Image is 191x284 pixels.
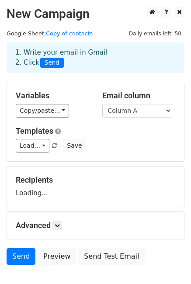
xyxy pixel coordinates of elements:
[126,30,184,37] a: Daily emails left: 50
[126,29,184,38] span: Daily emails left: 50
[9,48,182,68] div: 1. Write your email in Gmail 2. Click
[16,91,89,100] h5: Variables
[102,91,176,100] h5: Email column
[63,139,86,152] button: Save
[7,7,184,21] h2: New Campaign
[7,30,93,37] small: Google Sheet:
[16,104,69,118] a: Copy/paste...
[16,175,175,185] h5: Recipients
[46,30,93,37] a: Copy of contacts
[78,248,145,265] a: Send Test Email
[16,175,175,198] div: Loading...
[16,126,53,135] a: Templates
[38,248,76,265] a: Preview
[7,248,35,265] a: Send
[40,58,64,68] span: Send
[16,139,49,152] a: Load...
[16,221,175,230] h5: Advanced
